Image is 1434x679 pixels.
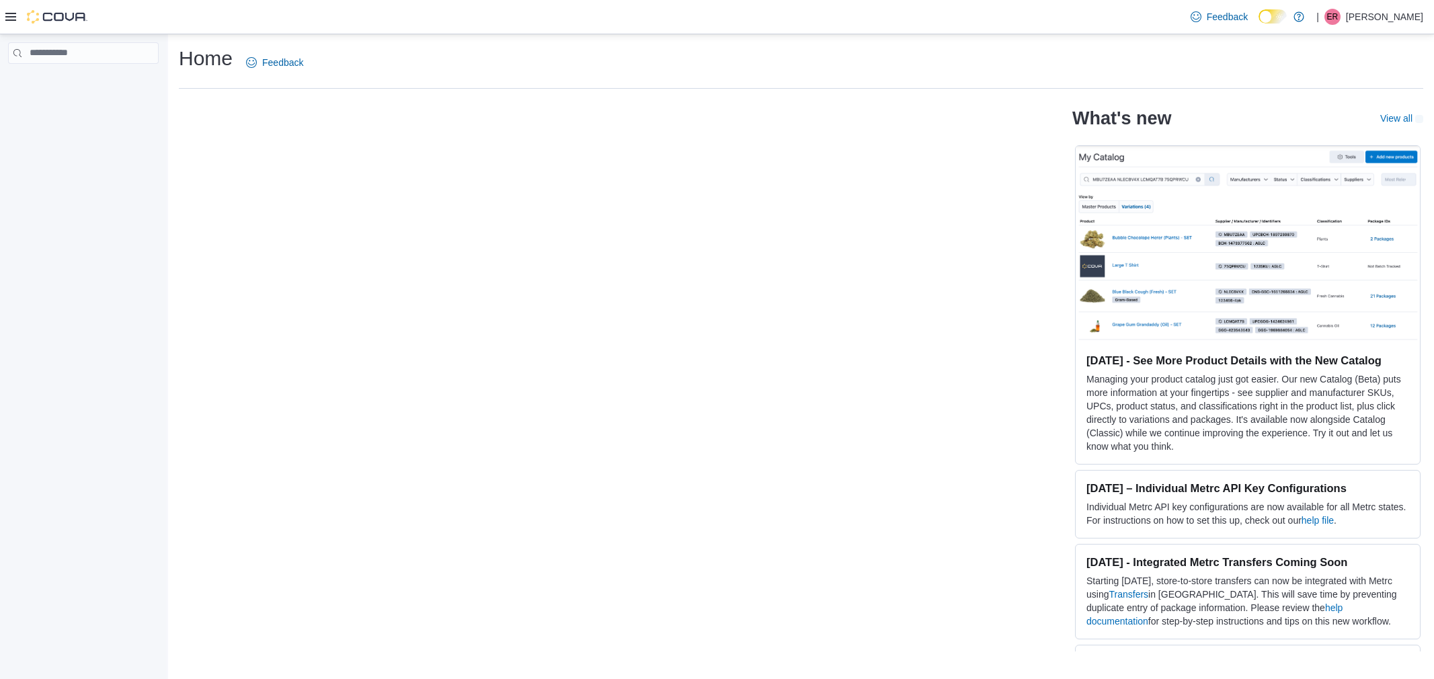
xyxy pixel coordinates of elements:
[1185,3,1253,30] a: Feedback
[1415,115,1423,123] svg: External link
[1086,555,1409,569] h3: [DATE] - Integrated Metrc Transfers Coming Soon
[1086,574,1409,628] p: Starting [DATE], store-to-store transfers can now be integrated with Metrc using in [GEOGRAPHIC_D...
[1346,9,1423,25] p: [PERSON_NAME]
[241,49,309,76] a: Feedback
[1109,589,1148,600] a: Transfers
[1380,113,1423,124] a: View allExternal link
[1327,9,1339,25] span: ER
[1086,354,1409,367] h3: [DATE] - See More Product Details with the New Catalog
[1086,372,1409,453] p: Managing your product catalog just got easier. Our new Catalog (Beta) puts more information at yo...
[1259,9,1287,24] input: Dark Mode
[1324,9,1341,25] div: Elizabeth R
[27,10,87,24] img: Cova
[179,45,233,72] h1: Home
[1207,10,1248,24] span: Feedback
[1086,500,1409,527] p: Individual Metrc API key configurations are now available for all Metrc states. For instructions ...
[1072,108,1171,129] h2: What's new
[262,56,303,69] span: Feedback
[1302,515,1334,526] a: help file
[8,67,159,99] nav: Complex example
[1316,9,1319,25] p: |
[1086,481,1409,495] h3: [DATE] – Individual Metrc API Key Configurations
